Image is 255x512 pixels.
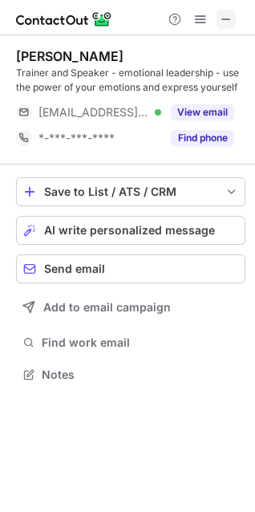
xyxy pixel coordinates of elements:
[16,48,123,64] div: [PERSON_NAME]
[16,364,245,386] button: Notes
[42,368,239,382] span: Notes
[16,216,245,245] button: AI write personalized message
[38,105,149,120] span: [EMAIL_ADDRESS][DOMAIN_NAME]
[171,130,234,146] button: Reveal Button
[16,293,245,322] button: Add to email campaign
[44,185,217,198] div: Save to List / ATS / CRM
[16,254,245,283] button: Send email
[44,262,105,275] span: Send email
[16,177,245,206] button: save-profile-one-click
[16,331,245,354] button: Find work email
[171,104,234,120] button: Reveal Button
[16,66,245,95] div: Trainer and Speaker - emotional leadership - use the power of your emotions and express yourself
[44,224,215,237] span: AI write personalized message
[43,301,171,314] span: Add to email campaign
[16,10,112,29] img: ContactOut v5.3.10
[42,335,239,350] span: Find work email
